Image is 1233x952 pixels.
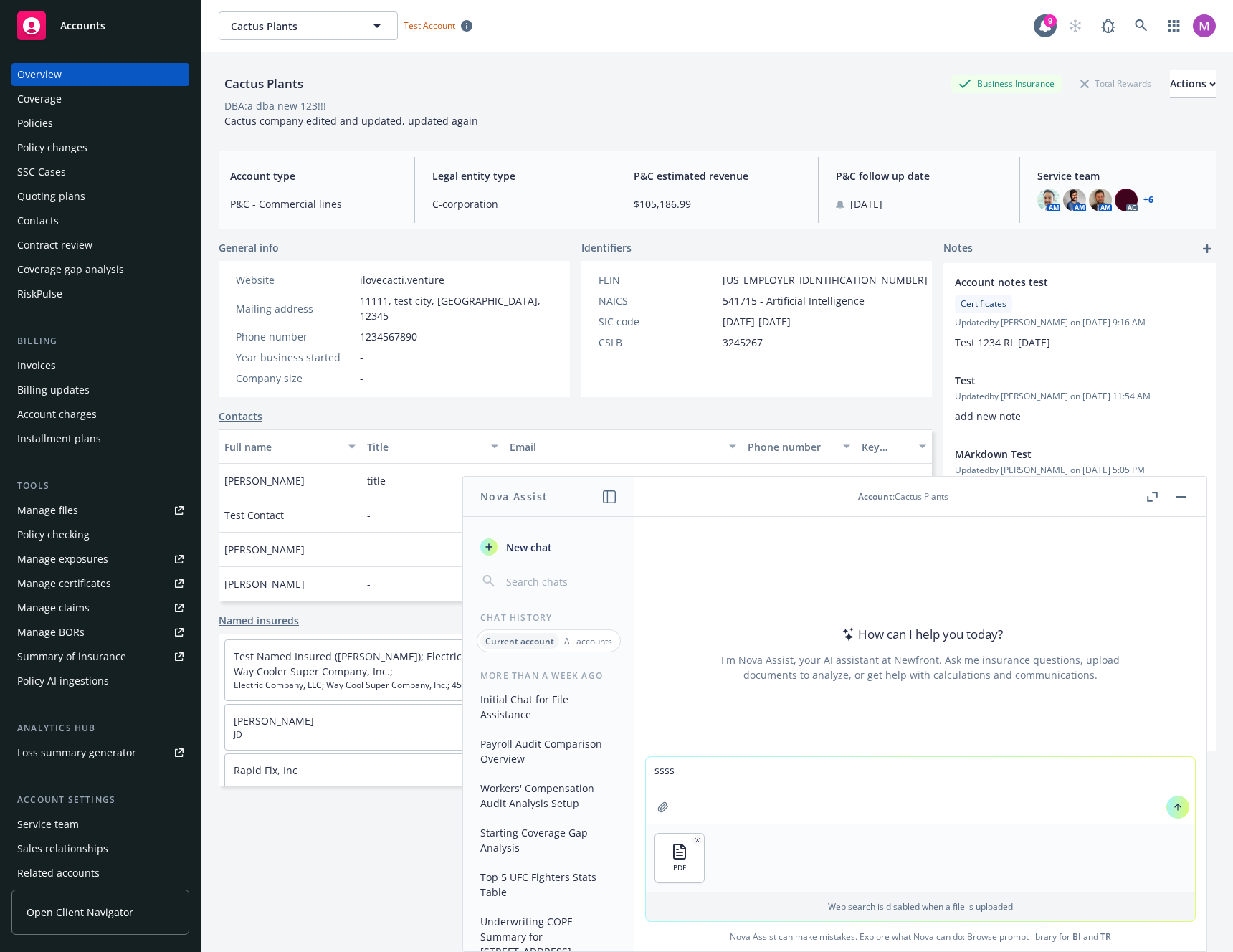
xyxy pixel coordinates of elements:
button: Phone number [742,429,856,464]
button: Full name [219,429,361,464]
div: Quoting plans [17,185,85,208]
div: SSC Cases [17,161,66,184]
div: TestUpdatedby [PERSON_NAME] on [DATE] 11:54 AMadd new note [943,361,1216,435]
a: Search [1127,11,1156,40]
span: Electric Company, LLC; Way Cool Super Company, Inc.; 4545 56, LLC; [234,679,555,692]
div: Tools [11,479,189,493]
a: RiskPulse [11,282,189,305]
div: Service team [17,813,79,836]
span: $105,186.99 [634,196,801,211]
div: Related accounts [17,862,100,885]
div: MArkdown TestUpdatedby [PERSON_NAME] on [DATE] 5:05 PMHeader 1Header 2Header 3Bold ItalicSome link [943,435,1216,593]
button: New chat [475,534,623,560]
a: Billing updates [11,379,189,401]
div: Account charges [17,403,97,426]
span: Notes [943,240,973,257]
a: Loss summary generator [11,741,189,764]
div: Mailing address [236,301,354,316]
div: FEIN [599,272,717,287]
div: Key contact [862,439,910,454]
a: Named insureds [219,613,299,628]
img: photo [1037,189,1060,211]
span: JD [234,728,555,741]
div: Billing updates [17,379,90,401]
a: Switch app [1160,11,1189,40]
a: Overview [11,63,189,86]
span: - [367,542,371,557]
a: Manage files [11,499,189,522]
div: Title [367,439,482,454]
div: Chat History [463,611,634,624]
span: add new note [955,409,1021,423]
a: Account charges [11,403,189,426]
span: Yes [876,473,892,488]
button: Cactus Plants [219,11,398,40]
div: Contacts [17,209,59,232]
div: Overview [17,63,62,86]
img: photo [1063,189,1086,211]
span: [DATE]-[DATE] [723,314,791,329]
a: Service team [11,813,189,836]
span: Test 1234 RL [DATE] [955,335,1050,349]
a: TR [1100,930,1111,943]
a: Manage certificates [11,572,189,595]
a: Contract review [11,234,189,257]
div: Installment plans [17,427,101,450]
div: Policy checking [17,523,90,546]
a: [PERSON_NAME] [234,714,314,728]
button: Title [361,429,504,464]
p: All accounts [564,635,612,647]
div: CSLB [599,335,717,350]
a: Installment plans [11,427,189,450]
a: Related accounts [11,862,189,885]
div: Analytics hub [11,721,189,736]
div: Year business started [236,350,354,365]
span: PDF [673,863,686,872]
p: Web search is disabled when a file is uploaded [654,900,1186,913]
div: Website [236,272,354,287]
span: P&C follow up date [836,168,1003,184]
p: Current account [485,635,554,647]
div: : Cactus Plants [858,490,948,503]
span: [PERSON_NAME] [224,473,305,488]
span: General info [219,240,279,255]
a: Manage claims [11,596,189,619]
a: BI [1072,930,1081,943]
div: Coverage gap analysis [17,258,124,281]
span: Legal entity type [432,168,599,184]
div: Cactus Plants [219,75,309,93]
span: Updated by [PERSON_NAME] on [DATE] 11:54 AM [955,390,1204,403]
a: Quoting plans [11,185,189,208]
div: Phone number [236,329,354,344]
span: Cactus company edited and updated, updated again [224,114,478,128]
div: Email [510,439,720,454]
a: Manage BORs [11,621,189,644]
span: Account [858,490,892,503]
div: Manage claims [17,596,90,619]
span: Test [955,373,1167,388]
a: Policies [11,112,189,135]
span: - [367,508,371,523]
span: Manage exposures [11,548,189,571]
div: Full name [224,439,340,454]
span: 3245267 [723,335,763,350]
a: +6 [1143,196,1153,204]
div: Billing [11,334,189,348]
button: Actions [1170,70,1216,98]
span: [US_EMPLOYER_IDENTIFICATION_NUMBER] [723,272,928,287]
a: Start snowing [1061,11,1090,40]
span: [PERSON_NAME] [224,542,305,557]
span: Updated by [PERSON_NAME] on [DATE] 5:05 PM [955,464,1204,477]
span: - [360,350,363,365]
span: Cactus Plants [231,19,355,34]
a: [EMAIL_ADDRESS][DOMAIN_NAME] [510,474,689,487]
button: Email [504,429,742,464]
span: Test Account [404,19,455,32]
button: Workers' Compensation Audit Analysis Setup [475,776,623,815]
a: Contacts [219,409,262,424]
span: Accounts [60,20,105,32]
span: 541715 - Artificial Intelligence [723,293,865,308]
div: More than a week ago [463,670,634,682]
div: Loss summary generator [17,741,136,764]
a: 1234567890 [748,474,817,487]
